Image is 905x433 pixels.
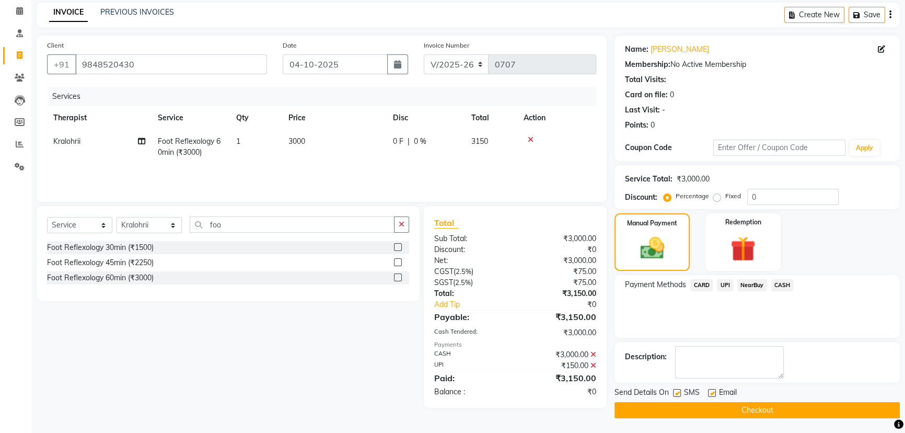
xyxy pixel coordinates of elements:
span: Foot Reflexology 60min (₹3000) [158,136,221,157]
span: CGST [434,267,454,276]
div: ₹3,000.00 [515,349,604,360]
label: Fixed [725,191,741,201]
span: Kralohrii [53,136,80,146]
div: ₹0 [515,386,604,397]
span: 2.5% [455,278,471,287]
div: Total: [426,288,515,299]
th: Total [465,106,517,130]
div: ₹3,150.00 [515,311,604,323]
div: Membership: [625,59,670,70]
label: Redemption [725,218,761,227]
th: Therapist [47,106,152,130]
label: Client [47,41,64,50]
th: Action [517,106,596,130]
div: 0 [670,89,674,100]
div: 0 [651,120,655,131]
div: ₹3,000.00 [677,174,710,185]
img: _cash.svg [633,234,672,262]
span: CARD [690,279,713,291]
label: Percentage [676,191,709,201]
label: Date [283,41,297,50]
div: ₹0 [530,299,604,310]
div: Services [48,87,604,106]
div: Paid: [426,372,515,384]
div: ₹75.00 [515,277,604,288]
button: Apply [850,140,879,156]
div: No Active Membership [625,59,889,70]
div: Balance : [426,386,515,397]
th: Disc [387,106,465,130]
button: Save [849,7,885,23]
div: Sub Total: [426,233,515,244]
div: ₹3,000.00 [515,327,604,338]
span: SMS [684,387,700,400]
span: Payment Methods [625,279,686,290]
div: ₹3,150.00 [515,372,604,384]
div: Description: [625,351,667,362]
button: Create New [784,7,844,23]
div: ₹150.00 [515,360,604,371]
span: Send Details On [614,387,669,400]
div: Service Total: [625,174,672,185]
div: Net: [426,255,515,266]
div: Last Visit: [625,105,660,116]
span: 2.5% [456,267,471,276]
th: Qty [230,106,282,130]
button: Checkout [614,402,900,418]
div: Discount: [625,192,657,203]
span: UPI [717,279,733,291]
input: Enter Offer / Coupon Code [713,140,845,156]
div: ( ) [426,277,515,288]
input: Search or Scan [190,216,395,233]
div: ( ) [426,266,515,277]
div: Points: [625,120,648,131]
div: ₹3,000.00 [515,255,604,266]
a: Add Tip [426,299,530,310]
div: ₹3,000.00 [515,233,604,244]
span: CASH [771,279,794,291]
div: Payable: [426,311,515,323]
span: Total [434,218,458,229]
div: ₹3,150.00 [515,288,604,299]
label: Invoice Number [424,41,469,50]
div: Foot Reflexology 30min (₹1500) [47,242,154,253]
a: PREVIOUS INVOICES [100,7,174,17]
th: Price [282,106,387,130]
img: _gift.svg [723,233,763,265]
div: Name: [625,44,648,55]
span: SGST [434,278,453,287]
div: Total Visits: [625,74,666,85]
span: 0 F [393,136,403,147]
div: Discount: [426,244,515,255]
span: 3000 [288,136,305,146]
div: ₹0 [515,244,604,255]
div: Coupon Code [625,142,713,153]
button: +91 [47,54,76,74]
div: - [662,105,665,116]
div: UPI [426,360,515,371]
div: Foot Reflexology 45min (₹2250) [47,257,154,268]
div: CASH [426,349,515,360]
a: INVOICE [49,3,88,22]
div: Cash Tendered: [426,327,515,338]
span: 1 [236,136,240,146]
th: Service [152,106,230,130]
span: 0 % [414,136,426,147]
div: Foot Reflexology 60min (₹3000) [47,272,154,283]
span: NearBuy [737,279,767,291]
label: Manual Payment [627,219,677,228]
div: ₹75.00 [515,266,604,277]
div: Card on file: [625,89,668,100]
a: [PERSON_NAME] [651,44,709,55]
span: | [408,136,410,147]
input: Search by Name/Mobile/Email/Code [75,54,267,74]
span: 3150 [471,136,488,146]
div: Payments [434,340,597,349]
span: Email [719,387,737,400]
